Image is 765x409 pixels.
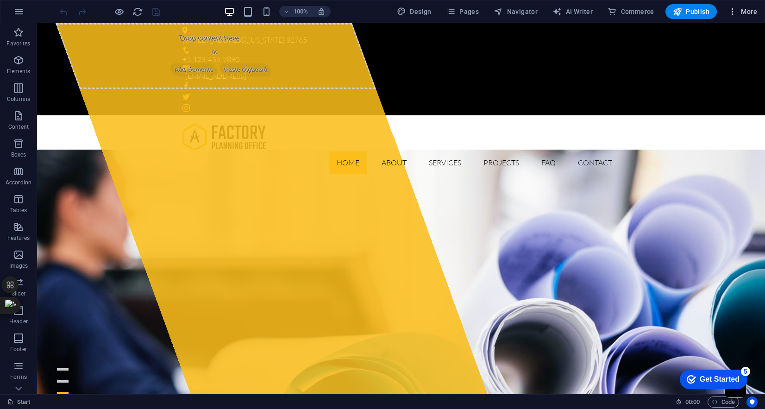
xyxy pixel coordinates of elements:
[685,396,700,408] span: 00 00
[20,369,31,371] button: 3
[728,7,757,16] span: More
[20,345,31,347] button: 1
[8,123,29,131] p: Content
[676,396,700,408] h6: Session time
[7,5,75,24] div: Get Started 5 items remaining, 0% complete
[131,40,182,53] span: Add elements
[9,318,28,325] p: Header
[12,290,26,297] p: Slider
[494,7,538,16] span: Navigator
[279,6,312,17] button: 100%
[11,151,26,158] p: Boxes
[132,6,143,17] button: reload
[9,262,28,270] p: Images
[113,6,125,17] button: Click here to leave preview mode and continue editing
[443,4,483,19] button: Pages
[549,4,596,19] button: AI Writer
[69,2,78,11] div: 5
[724,4,761,19] button: More
[10,373,27,381] p: Forms
[665,4,717,19] button: Publish
[317,7,326,16] i: On resize automatically adjust zoom level to fit chosen device.
[132,6,143,17] i: Reload page
[608,7,654,16] span: Commerce
[293,6,308,17] h6: 100%
[7,234,30,242] p: Features
[446,7,479,16] span: Pages
[7,95,30,103] p: Columns
[181,40,237,53] span: Paste clipboard
[692,398,693,405] span: :
[6,179,31,186] p: Accordion
[393,4,435,19] div: Design (Ctrl+Alt+Y)
[10,207,27,214] p: Tables
[708,396,739,408] button: Code
[397,7,432,16] span: Design
[6,40,30,47] p: Favorites
[490,4,541,19] button: Navigator
[712,396,735,408] span: Code
[20,357,31,359] button: 2
[746,396,758,408] button: Usercentrics
[552,7,593,16] span: AI Writer
[7,68,31,75] p: Elements
[604,4,658,19] button: Commerce
[673,7,709,16] span: Publish
[27,10,67,19] div: Get Started
[10,346,27,353] p: Footer
[7,396,31,408] a: Click to cancel selection. Double-click to open Pages
[393,4,435,19] button: Design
